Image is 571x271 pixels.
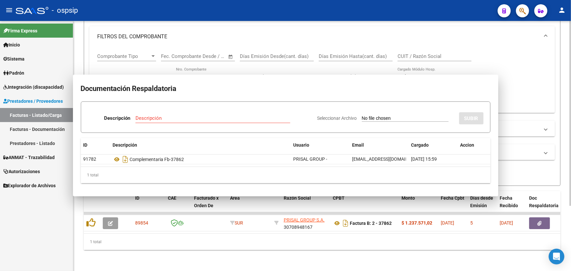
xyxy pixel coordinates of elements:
input: Fecha fin [193,53,225,59]
mat-icon: person [558,6,566,14]
span: Accion [460,142,474,148]
span: PRISAL GROUP S.A. [284,217,325,223]
span: Firma Express [3,27,37,34]
datatable-header-cell: CPBT [330,191,399,220]
span: SUR [230,220,243,226]
datatable-header-cell: ID [133,191,165,220]
span: [EMAIL_ADDRESS][DOMAIN_NAME] [352,156,425,162]
span: SUBIR [464,116,478,121]
span: Inicio [3,41,20,48]
span: Descripción [113,142,137,148]
strong: Factura B: 2 - 37862 [350,221,392,226]
span: Facturado x Orden De [194,195,219,208]
datatable-header-cell: Días desde Emisión [468,191,497,220]
span: CAE [168,195,176,201]
button: SUBIR [459,112,484,124]
datatable-header-cell: Cargado [409,138,458,152]
span: 89854 [135,220,148,226]
datatable-header-cell: Usuario [291,138,350,152]
datatable-header-cell: Accion [458,138,491,152]
datatable-header-cell: Fecha Cpbt [438,191,468,220]
i: Descargar documento [121,154,130,165]
span: Usuario [294,142,310,148]
span: Doc Respaldatoria [529,195,559,208]
datatable-header-cell: Facturado x Orden De [191,191,227,220]
span: ANMAT - Trazabilidad [3,154,55,161]
span: Integración (discapacidad) [3,83,64,91]
span: Prestadores / Proveedores [3,98,63,105]
span: Comprobante Tipo [97,53,150,59]
input: Fecha inicio [161,53,187,59]
i: Descargar documento [341,218,350,228]
span: - ospsip [52,3,78,18]
datatable-header-cell: Area [227,191,272,220]
span: [DATE] 15:59 [411,156,437,162]
h2: Documentación Respaldatoria [81,82,491,95]
span: ID [83,142,88,148]
div: 30708948167 [284,216,328,230]
span: [DATE] [441,220,454,226]
datatable-header-cell: Fecha Recibido [497,191,526,220]
span: [DATE] [500,220,513,226]
span: 91782 [83,156,97,162]
strong: $ 1.237.571,02 [401,220,432,226]
div: Complementaria Fb-37862 [113,154,288,165]
datatable-header-cell: Razón Social [281,191,330,220]
button: Open calendar [227,53,235,61]
div: 1 total [84,234,561,250]
span: Padrón [3,69,24,77]
div: 1 total [81,167,491,183]
datatable-header-cell: ID [81,138,110,152]
mat-icon: menu [5,6,13,14]
span: Todos [398,74,411,80]
div: Open Intercom Messenger [549,249,564,264]
datatable-header-cell: Descripción [110,138,291,152]
span: Explorador de Archivos [3,182,56,189]
span: Fecha Recibido [500,195,518,208]
p: Descripción [104,115,130,122]
span: Autorizaciones [3,168,40,175]
mat-panel-title: FILTROS DEL COMPROBANTE [97,33,539,40]
span: Monto [401,195,415,201]
span: Area [230,195,240,201]
span: ID [135,195,139,201]
span: Seleccionar Archivo [317,116,357,121]
datatable-header-cell: Doc Respaldatoria [526,191,566,220]
datatable-header-cell: CAE [165,191,191,220]
span: 5 [470,220,473,226]
span: Razón Social [284,195,311,201]
datatable-header-cell: Email [350,138,409,152]
span: Días desde Emisión [470,195,493,208]
span: PRISAL GROUP - [294,156,328,162]
span: Cargado [411,142,429,148]
span: CAE Válido [334,74,387,80]
datatable-header-cell: Monto [399,191,438,220]
span: Email [352,142,364,148]
span: CPBT [333,195,345,201]
span: Sistema [3,55,25,63]
span: Fecha Cpbt [441,195,464,201]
